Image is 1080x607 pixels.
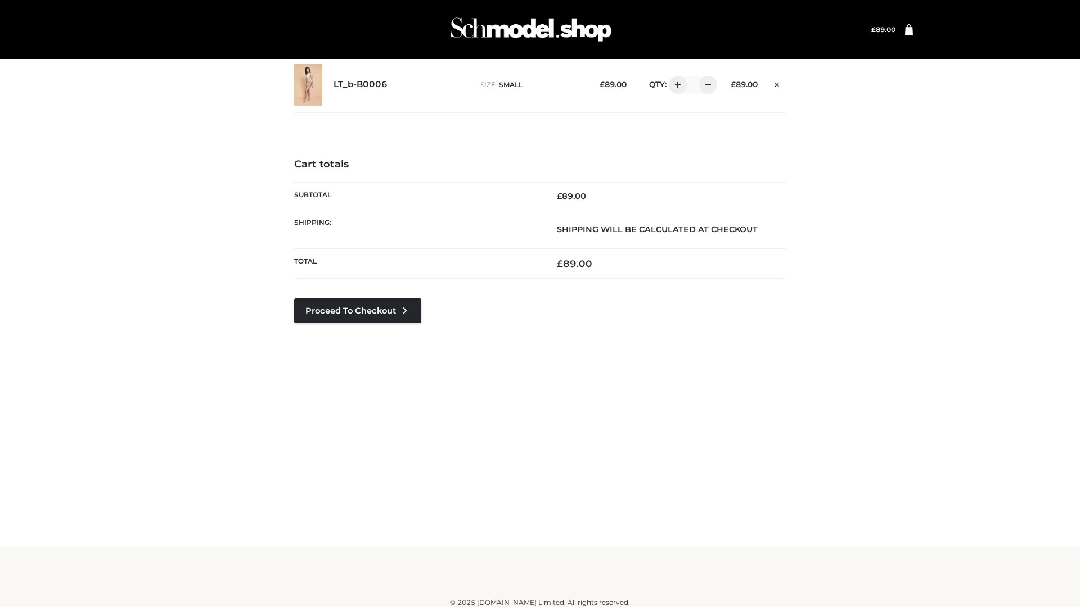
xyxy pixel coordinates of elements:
[334,79,388,90] a: LT_b-B0006
[731,80,736,89] span: £
[294,64,322,106] img: LT_b-B0006 - SMALL
[557,191,586,201] bdi: 89.00
[600,80,627,89] bdi: 89.00
[731,80,758,89] bdi: 89.00
[447,7,615,52] img: Schmodel Admin 964
[557,224,758,234] strong: Shipping will be calculated at checkout
[871,25,895,34] bdi: 89.00
[294,182,540,210] th: Subtotal
[871,25,876,34] span: £
[294,158,786,171] h4: Cart totals
[557,258,592,269] bdi: 89.00
[294,249,540,279] th: Total
[871,25,895,34] a: £89.00
[499,80,523,89] span: SMALL
[294,298,421,323] a: Proceed to Checkout
[294,210,540,248] th: Shipping:
[557,191,562,201] span: £
[769,76,786,90] a: Remove this item
[480,80,582,90] p: size :
[638,76,713,94] div: QTY:
[600,80,605,89] span: £
[557,258,563,269] span: £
